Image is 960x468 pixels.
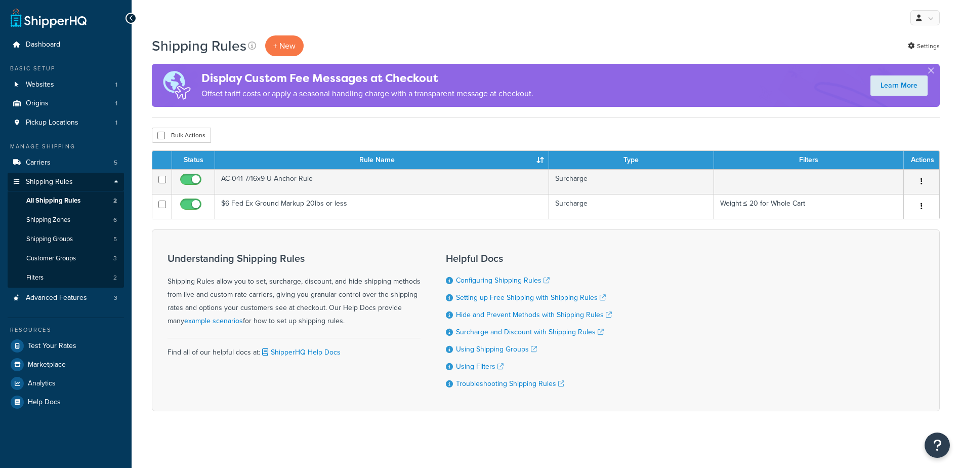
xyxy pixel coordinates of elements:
[8,268,124,287] a: Filters 2
[28,342,76,350] span: Test Your Rates
[28,379,56,388] span: Analytics
[26,216,70,224] span: Shipping Zones
[115,99,117,108] span: 1
[456,275,550,286] a: Configuring Shipping Rules
[11,8,87,28] a: ShipperHQ Home
[215,169,549,194] td: AC-041 7/16x9 U Anchor Rule
[26,197,80,205] span: All Shipping Rules
[8,173,124,288] li: Shipping Rules
[714,151,904,169] th: Filters
[8,75,124,94] li: Websites
[26,159,51,167] span: Carriers
[28,361,66,369] span: Marketplace
[456,327,604,337] a: Surcharge and Discount with Shipping Rules
[456,361,504,372] a: Using Filters
[168,338,421,359] div: Find all of our helpful docs at:
[215,151,549,169] th: Rule Name : activate to sort column ascending
[714,194,904,219] td: Weight ≤ 20 for Whole Cart
[8,94,124,113] li: Origins
[456,292,606,303] a: Setting up Free Shipping with Shipping Rules
[8,268,124,287] li: Filters
[8,153,124,172] a: Carriers 5
[908,39,940,53] a: Settings
[8,173,124,191] a: Shipping Rules
[8,356,124,374] a: Marketplace
[152,128,211,143] button: Bulk Actions
[168,253,421,264] h3: Understanding Shipping Rules
[26,119,78,127] span: Pickup Locations
[8,113,124,132] a: Pickup Locations 1
[26,254,76,263] span: Customer Groups
[446,253,612,264] h3: Helpful Docs
[925,433,950,458] button: Open Resource Center
[113,197,117,205] span: 2
[113,216,117,224] span: 6
[26,41,60,49] span: Dashboard
[8,113,124,132] li: Pickup Locations
[152,64,201,107] img: duties-banner-06bc72dcb5fe05cb3f9472aba00be2ae8eb53ab6f0d8bb03d382ba314ac3c341.png
[8,289,124,307] a: Advanced Features 3
[8,326,124,334] div: Resources
[8,75,124,94] a: Websites 1
[8,230,124,249] li: Shipping Groups
[172,151,215,169] th: Status
[8,211,124,229] a: Shipping Zones 6
[456,344,537,355] a: Using Shipping Groups
[8,289,124,307] li: Advanced Features
[8,374,124,393] a: Analytics
[549,169,714,194] td: Surcharge
[8,337,124,355] a: Test Your Rates
[113,235,117,244] span: 5
[26,294,87,302] span: Advanced Features
[115,81,117,89] span: 1
[549,194,714,219] td: Surcharge
[26,274,44,282] span: Filters
[113,254,117,263] span: 3
[8,211,124,229] li: Shipping Zones
[28,398,61,407] span: Help Docs
[8,191,124,210] li: All Shipping Rules
[152,36,246,56] h1: Shipping Rules
[168,253,421,328] div: Shipping Rules allow you to set, surcharge, discount, and hide shipping methods from live and cus...
[26,81,54,89] span: Websites
[8,64,124,73] div: Basic Setup
[8,249,124,268] a: Customer Groups 3
[201,70,533,87] h4: Display Custom Fee Messages at Checkout
[456,309,612,320] a: Hide and Prevent Methods with Shipping Rules
[260,347,341,358] a: ShipperHQ Help Docs
[113,274,117,282] span: 2
[26,178,73,186] span: Shipping Rules
[904,151,939,169] th: Actions
[8,35,124,54] a: Dashboard
[8,153,124,172] li: Carriers
[26,99,49,108] span: Origins
[456,378,564,389] a: Troubleshooting Shipping Rules
[8,142,124,151] div: Manage Shipping
[114,294,117,302] span: 3
[8,94,124,113] a: Origins 1
[8,393,124,411] a: Help Docs
[114,159,117,167] span: 5
[870,75,928,96] a: Learn More
[215,194,549,219] td: $6 Fed Ex Ground Markup 20lbs or less
[8,191,124,210] a: All Shipping Rules 2
[265,35,304,56] p: + New
[201,87,533,101] p: Offset tariff costs or apply a seasonal handling charge with a transparent message at checkout.
[26,235,73,244] span: Shipping Groups
[8,249,124,268] li: Customer Groups
[115,119,117,127] span: 1
[184,316,243,326] a: example scenarios
[8,230,124,249] a: Shipping Groups 5
[549,151,714,169] th: Type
